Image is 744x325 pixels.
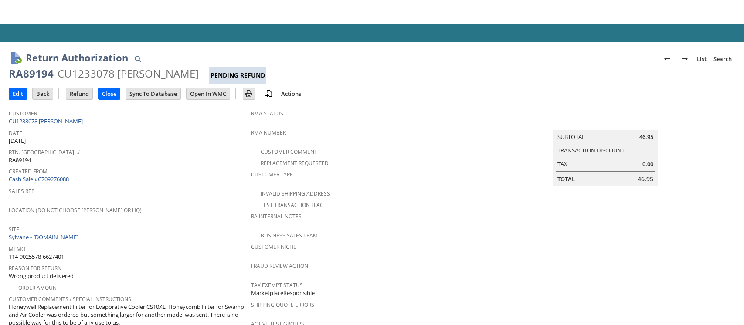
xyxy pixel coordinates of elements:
[33,88,53,99] input: Back
[251,243,296,251] a: Customer Niche
[9,168,48,175] a: Created From
[264,88,274,99] img: add-record.svg
[278,90,305,98] a: Actions
[9,137,26,145] span: [DATE]
[710,52,735,66] a: Search
[9,156,31,164] span: RA89194
[251,213,302,220] a: RA Internal Notes
[557,133,585,141] a: Subtotal
[9,149,80,156] a: Rtn. [GEOGRAPHIC_DATA]. #
[243,88,255,99] input: Print
[9,272,74,280] span: Wrong product delivered
[209,67,266,84] div: Pending Refund
[251,301,314,308] a: Shipping Quote Errors
[9,207,142,214] a: Location (Do Not Choose [PERSON_NAME] or HQ)
[9,67,54,81] div: RA89194
[261,232,318,239] a: Business Sales Team
[639,133,653,141] span: 46.95
[638,175,653,183] span: 46.95
[251,110,283,117] a: RMA Status
[557,160,567,168] a: Tax
[99,88,120,99] input: Close
[553,116,658,130] caption: Summary
[251,289,315,297] span: MarketplaceResponsible
[261,159,329,167] a: Replacement Requested
[187,88,230,99] input: Open In WMC
[66,88,92,99] input: Refund
[251,262,308,270] a: Fraud Review Action
[261,148,317,156] a: Customer Comment
[58,67,199,81] div: CU1233078 [PERSON_NAME]
[132,54,143,64] img: Quick Find
[662,54,673,64] img: Previous
[9,117,85,125] a: CU1233078 [PERSON_NAME]
[251,129,286,136] a: RMA Number
[251,171,293,178] a: Customer Type
[126,88,180,99] input: Sync To Database
[26,51,128,65] h1: Return Authorization
[693,52,710,66] a: List
[9,226,19,233] a: Site
[9,295,131,303] a: Customer Comments / Special Instructions
[9,110,37,117] a: Customer
[244,88,254,99] img: Print
[261,190,330,197] a: Invalid Shipping Address
[261,201,324,209] a: Test Transaction Flag
[18,284,60,291] a: Order Amount
[9,88,27,99] input: Edit
[642,160,653,168] span: 0.00
[9,187,34,195] a: Sales Rep
[9,233,81,241] a: Sylvane - [DOMAIN_NAME]
[9,175,69,183] a: Cash Sale #C709276088
[9,129,22,137] a: Date
[9,245,25,253] a: Memo
[557,146,625,154] a: Transaction Discount
[557,175,575,183] a: Total
[9,264,61,272] a: Reason For Return
[679,54,690,64] img: Next
[9,253,64,261] span: 114-9025578-6627401
[251,281,303,289] a: Tax Exempt Status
